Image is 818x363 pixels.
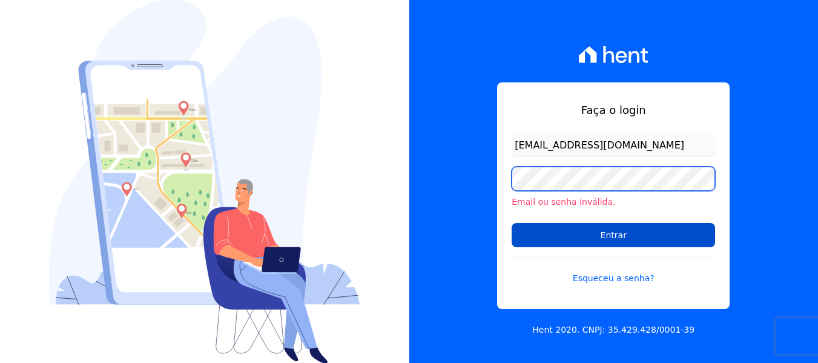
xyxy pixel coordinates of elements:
h1: Faça o login [512,102,715,118]
p: Hent 2020. CNPJ: 35.429.428/0001-39 [532,324,694,336]
input: Email [512,133,715,157]
li: Email ou senha inválida. [512,196,715,208]
a: Esqueceu a senha? [512,257,715,285]
input: Entrar [512,223,715,247]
